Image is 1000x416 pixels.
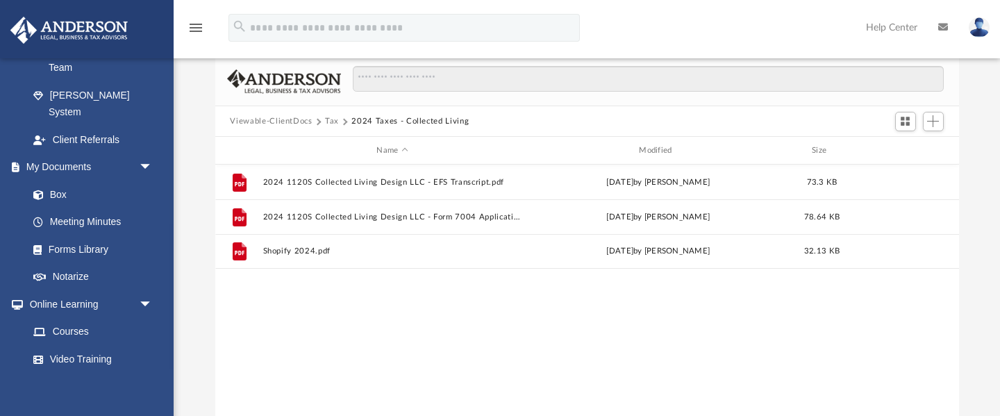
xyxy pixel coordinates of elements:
a: Online Learningarrow_drop_down [10,290,167,318]
div: Size [794,144,849,157]
a: Notarize [19,263,167,291]
button: Tax [325,115,339,128]
div: [DATE] by [PERSON_NAME] [528,211,788,224]
a: Client Referrals [19,126,167,153]
a: Courses [19,318,167,346]
button: Viewable-ClientDocs [230,115,312,128]
input: Search files and folders [353,66,943,92]
button: Shopify 2024.pdf [262,247,522,256]
a: My Documentsarrow_drop_down [10,153,167,181]
i: menu [187,19,204,36]
button: Switch to Grid View [895,112,916,131]
a: Forms Library [19,235,160,263]
button: 2024 1120S Collected Living Design LLC - EFS Transcript.pdf [262,178,522,187]
div: Name [262,144,522,157]
img: Anderson Advisors Platinum Portal [6,17,132,44]
span: arrow_drop_down [139,290,167,319]
a: Video Training [19,345,160,373]
span: 78.64 KB [803,213,839,221]
button: 2024 1120S Collected Living Design LLC - Form 7004 Application for Extension.pdf [262,213,522,222]
button: Add [923,112,944,131]
a: menu [187,26,204,36]
span: arrow_drop_down [139,153,167,182]
span: 73.3 KB [806,178,837,186]
a: [PERSON_NAME] System [19,81,167,126]
img: User Pic [969,17,990,38]
span: 32.13 KB [803,247,839,255]
div: Modified [528,144,787,157]
a: Box [19,181,160,208]
div: [DATE] by [PERSON_NAME] [528,176,788,189]
a: Meeting Minutes [19,208,167,236]
button: 2024 Taxes - Collected Living [351,115,469,128]
div: [DATE] by [PERSON_NAME] [528,245,788,258]
i: search [232,19,247,34]
div: id [856,144,953,157]
div: id [221,144,256,157]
